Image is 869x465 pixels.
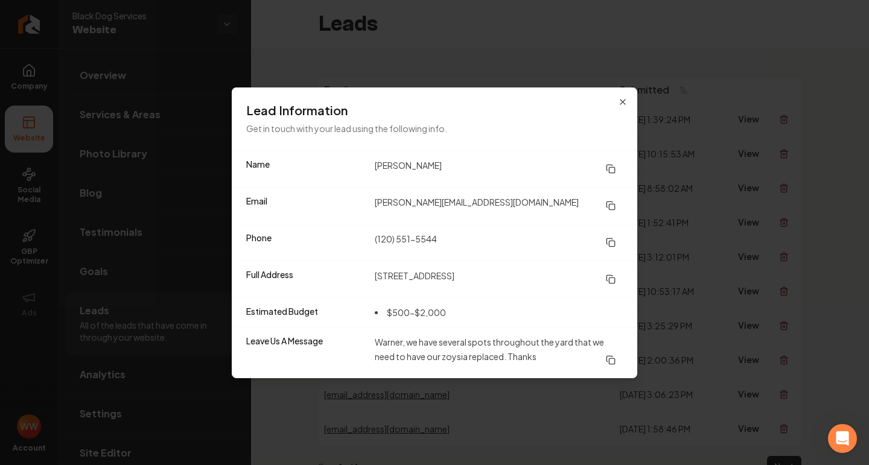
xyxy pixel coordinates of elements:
dt: Estimated Budget [246,305,365,320]
dt: Phone [246,232,365,253]
li: $500-$2,000 [375,305,446,320]
dd: [PERSON_NAME][EMAIL_ADDRESS][DOMAIN_NAME] [375,195,623,217]
dd: (120) 551-5544 [375,232,623,253]
dt: Leave Us A Message [246,335,365,371]
dd: [PERSON_NAME] [375,158,623,180]
h3: Lead Information [246,102,623,119]
dt: Name [246,158,365,180]
dd: Warner, we have several spots throughout the yard that we need to have our zoysia replaced. Thanks [375,335,623,371]
dt: Full Address [246,268,365,290]
p: Get in touch with your lead using the following info. [246,121,623,136]
dt: Email [246,195,365,217]
dd: [STREET_ADDRESS] [375,268,623,290]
